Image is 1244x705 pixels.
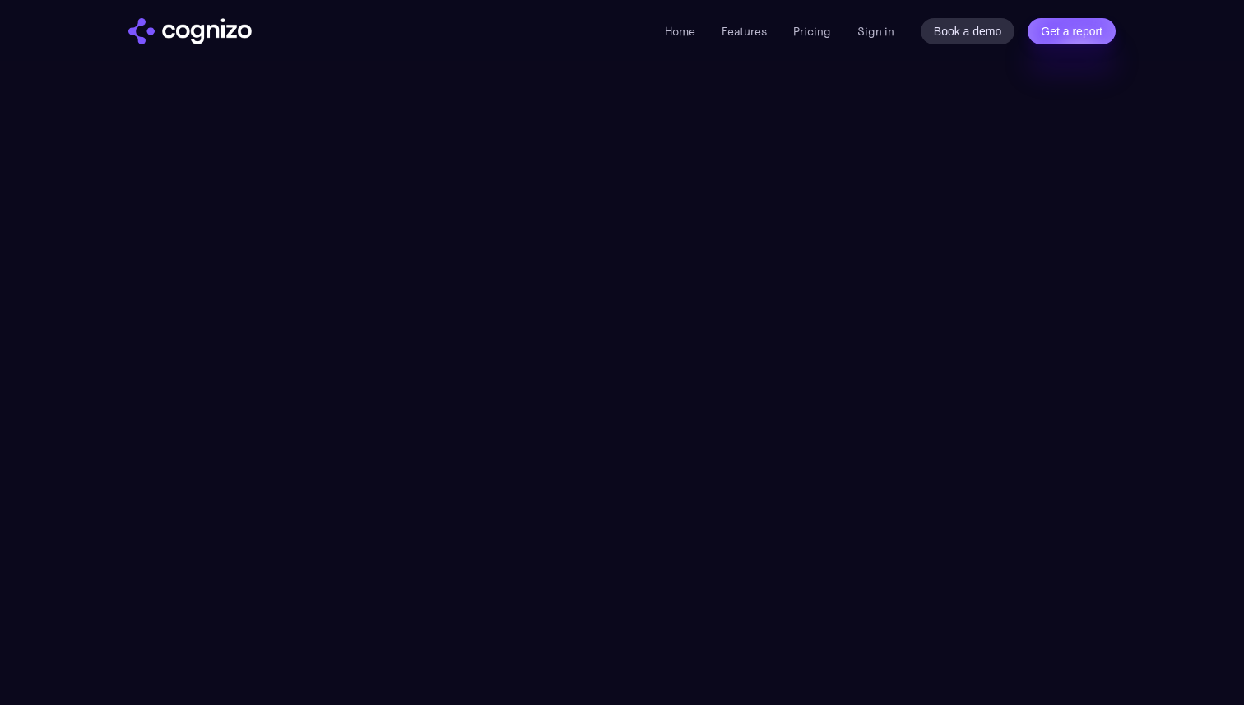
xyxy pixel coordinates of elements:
a: Sign in [857,21,894,41]
a: Get a report [1028,18,1116,44]
a: Home [665,24,695,39]
a: Features [722,24,767,39]
a: Pricing [793,24,831,39]
img: cognizo logo [128,18,252,44]
a: Book a demo [921,18,1015,44]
